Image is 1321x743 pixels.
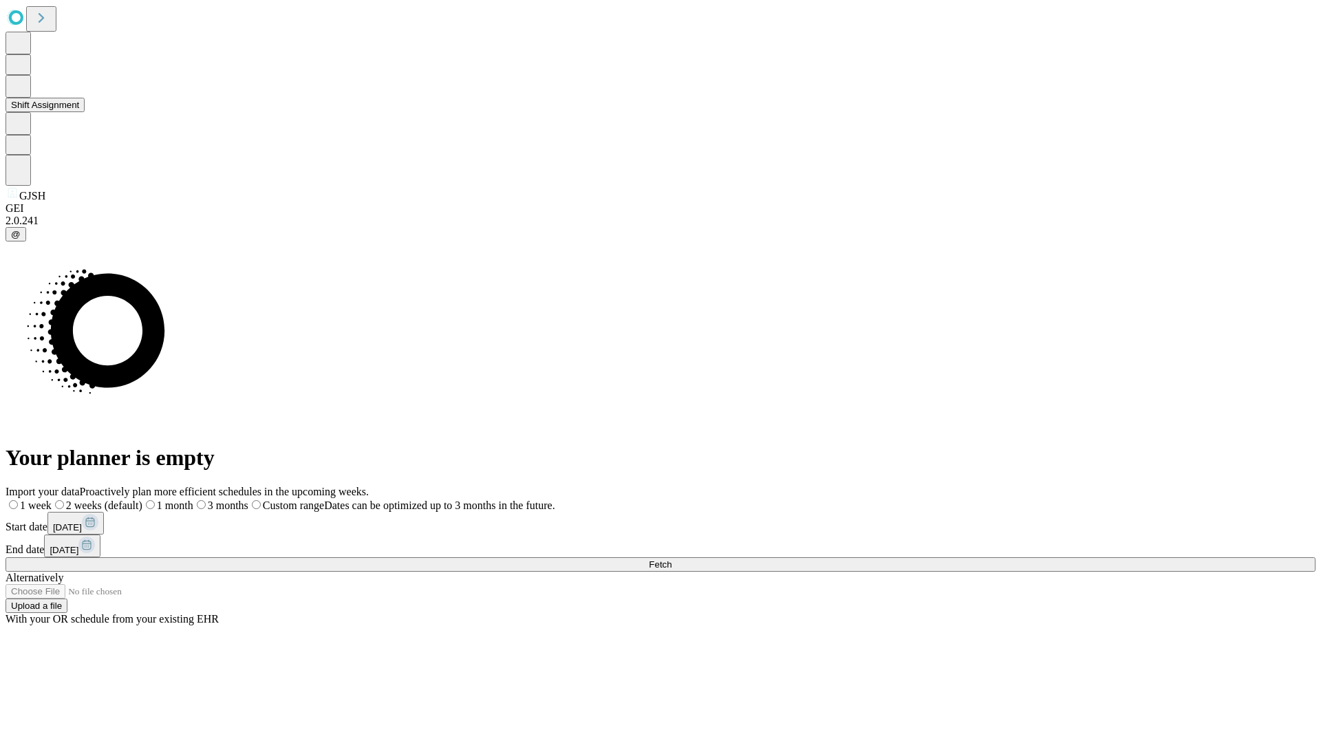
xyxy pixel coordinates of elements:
[157,499,193,511] span: 1 month
[6,98,85,112] button: Shift Assignment
[50,545,78,555] span: [DATE]
[6,572,63,583] span: Alternatively
[44,535,100,557] button: [DATE]
[263,499,324,511] span: Custom range
[649,559,672,570] span: Fetch
[53,522,82,532] span: [DATE]
[66,499,142,511] span: 2 weeks (default)
[19,190,45,202] span: GJSH
[6,202,1315,215] div: GEI
[6,445,1315,471] h1: Your planner is empty
[208,499,248,511] span: 3 months
[324,499,555,511] span: Dates can be optimized up to 3 months in the future.
[11,229,21,239] span: @
[6,535,1315,557] div: End date
[55,500,64,509] input: 2 weeks (default)
[6,613,219,625] span: With your OR schedule from your existing EHR
[20,499,52,511] span: 1 week
[6,557,1315,572] button: Fetch
[6,512,1315,535] div: Start date
[6,486,80,497] span: Import your data
[252,500,261,509] input: Custom rangeDates can be optimized up to 3 months in the future.
[9,500,18,509] input: 1 week
[6,599,67,613] button: Upload a file
[6,227,26,241] button: @
[80,486,369,497] span: Proactively plan more efficient schedules in the upcoming weeks.
[6,215,1315,227] div: 2.0.241
[197,500,206,509] input: 3 months
[47,512,104,535] button: [DATE]
[146,500,155,509] input: 1 month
